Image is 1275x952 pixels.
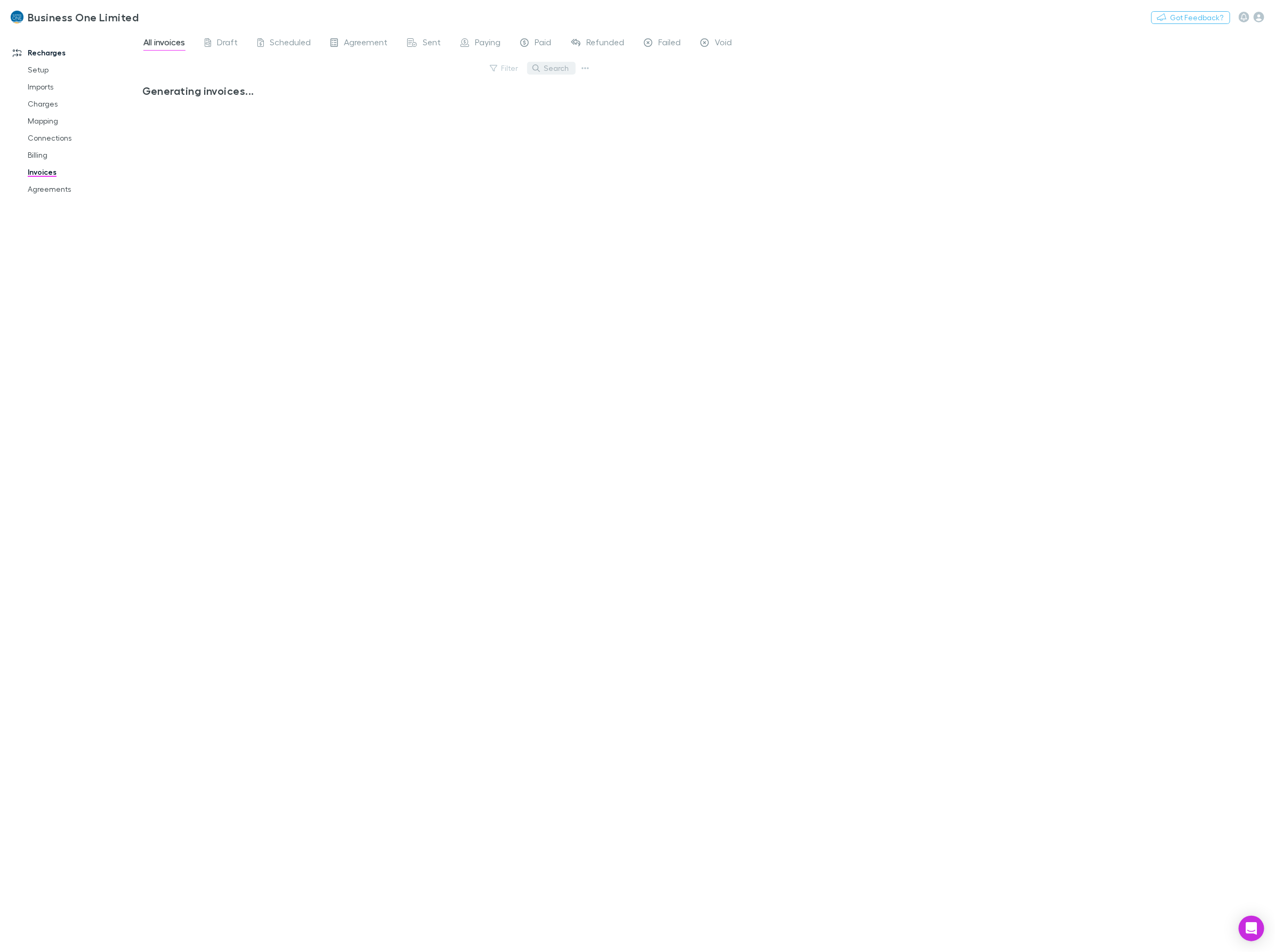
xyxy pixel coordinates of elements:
[11,11,23,23] img: Business One Limited's Logo
[17,164,150,181] a: Invoices
[4,4,145,30] a: Business One Limited
[17,61,150,78] a: Setup
[2,44,150,61] a: Recharges
[344,37,388,51] span: Agreement
[659,37,681,51] span: Failed
[485,62,525,75] button: Filter
[17,95,150,112] a: Charges
[423,37,441,51] span: Sent
[17,78,150,95] a: Imports
[28,11,139,23] h3: Business One Limited
[143,37,185,51] span: All invoices
[535,37,552,51] span: Paid
[217,37,238,51] span: Draft
[1239,916,1264,941] div: Open Intercom Messenger
[715,37,732,51] span: Void
[475,37,501,51] span: Paying
[527,62,576,75] button: Search
[270,37,311,51] span: Scheduled
[142,84,584,97] h3: Generating invoices...
[587,37,625,51] span: Refunded
[1151,11,1230,24] button: Got Feedback?
[17,129,150,147] a: Connections
[17,112,150,129] a: Mapping
[17,181,150,198] a: Agreements
[17,147,150,164] a: Billing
